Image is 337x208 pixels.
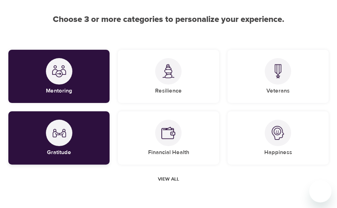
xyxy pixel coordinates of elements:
[161,126,175,140] img: Financial Health
[227,50,329,103] div: VeteransVeterans
[8,50,110,103] div: MentoringMentoring
[264,149,292,156] h5: Happiness
[8,111,110,165] div: GratitudeGratitude
[266,87,290,95] h5: Veterans
[155,87,182,95] h5: Resilience
[8,15,329,25] h2: Choose 3 or more categories to personalize your experience.
[158,175,179,184] span: View all
[271,64,285,78] img: Veterans
[118,50,219,103] div: ResilienceResilience
[271,126,285,140] img: Happiness
[148,149,189,156] h5: Financial Health
[118,111,219,165] div: Financial HealthFinancial Health
[52,126,66,140] img: Gratitude
[227,111,329,165] div: HappinessHappiness
[46,87,72,95] h5: Mentoring
[155,173,182,186] button: View all
[309,180,331,202] iframe: Button to launch messaging window, conversation in progress
[47,149,71,156] h5: Gratitude
[161,64,175,78] img: Resilience
[52,64,66,78] img: Mentoring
